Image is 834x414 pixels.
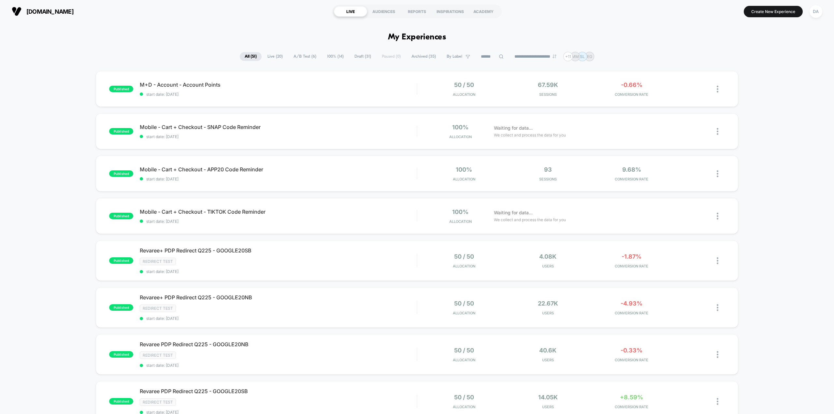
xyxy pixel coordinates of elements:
span: 93 [544,166,552,173]
span: start date: [DATE] [140,219,417,224]
div: DA [810,5,822,18]
span: 50 / 50 [454,394,474,401]
span: -0.33% [621,347,642,354]
span: 50 / 50 [454,347,474,354]
span: published [109,213,133,219]
span: published [109,351,133,358]
span: 50 / 50 [454,81,474,88]
div: INSPIRATIONS [434,6,467,17]
span: Waiting for data... [494,209,533,216]
img: close [717,213,718,220]
span: Revaree+ PDP Redirect Q225 - GOOGLE20NB [140,294,417,301]
span: published [109,257,133,264]
div: + 11 [563,52,573,61]
span: CONVERSION RATE [591,311,672,315]
span: CONVERSION RATE [591,405,672,409]
span: start date: [DATE] [140,363,417,368]
p: MM [572,54,579,59]
span: published [109,170,133,177]
span: A/B Test ( 6 ) [289,52,321,61]
button: DA [808,5,824,18]
span: 100% [456,166,472,173]
span: Users [508,405,588,409]
span: -0.66% [621,81,642,88]
span: 22.67k [538,300,558,307]
span: CONVERSION RATE [591,358,672,362]
span: 67.59k [538,81,558,88]
span: start date: [DATE] [140,177,417,181]
span: CONVERSION RATE [591,92,672,97]
span: Allocation [453,177,475,181]
span: published [109,86,133,92]
span: start date: [DATE] [140,269,417,274]
span: Redirect Test [140,398,176,406]
span: Sessions [508,177,588,181]
span: Allocation [453,311,475,315]
img: close [717,86,718,93]
span: Redirect Test [140,258,176,265]
span: Allocation [449,135,472,139]
span: Mobile - Cart + Checkout - APP20 Code Reminder [140,166,417,173]
span: Mobile - Cart + Checkout - TIKTOK Code Reminder [140,208,417,215]
img: end [553,54,556,58]
span: Archived ( 35 ) [407,52,441,61]
span: Redirect Test [140,305,176,312]
span: -1.87% [622,253,641,260]
span: Sessions [508,92,588,97]
img: close [717,351,718,358]
span: Users [508,311,588,315]
span: published [109,398,133,405]
div: AUDIENCES [367,6,400,17]
span: Waiting for data... [494,124,533,132]
div: ACADEMY [467,6,500,17]
span: Allocation [453,92,475,97]
button: Create New Experience [744,6,803,17]
span: 50 / 50 [454,300,474,307]
img: close [717,170,718,177]
span: 100% [452,208,468,215]
h1: My Experiences [388,33,446,42]
span: start date: [DATE] [140,316,417,321]
img: close [717,128,718,135]
span: 100% ( 14 ) [322,52,349,61]
span: CONVERSION RATE [591,264,672,268]
span: -4.93% [621,300,642,307]
span: start date: [DATE] [140,92,417,97]
p: EG [587,54,592,59]
span: We collect and process the data for you [494,217,566,223]
span: Revaree PDP Redirect Q225 - GOOGLE20NB [140,341,417,348]
span: +8.59% [620,394,643,401]
img: close [717,257,718,264]
button: [DOMAIN_NAME] [10,6,76,17]
span: 100% [452,124,468,131]
span: 50 / 50 [454,253,474,260]
span: Allocation [453,405,475,409]
span: 14.05k [538,394,558,401]
span: Revaree PDP Redirect Q225 - GOOGLE20SB [140,388,417,394]
span: published [109,304,133,311]
span: Users [508,358,588,362]
span: [DOMAIN_NAME] [26,8,74,15]
span: published [109,128,133,135]
span: Allocation [453,358,475,362]
span: Live ( 20 ) [263,52,288,61]
span: 4.08k [539,253,556,260]
span: 9.68% [622,166,641,173]
p: SL [580,54,585,59]
span: All ( 51 ) [240,52,262,61]
span: We collect and process the data for you [494,132,566,138]
span: Allocation [449,219,472,224]
span: Draft ( 31 ) [350,52,376,61]
div: LIVE [334,6,367,17]
span: 40.6k [539,347,556,354]
span: Allocation [453,264,475,268]
img: close [717,398,718,405]
span: start date: [DATE] [140,134,417,139]
span: Revaree+ PDP Redirect Q225 - GOOGLE20SB [140,247,417,254]
img: close [717,304,718,311]
span: Mobile - Cart + Checkout - SNAP Code Reminder [140,124,417,130]
span: By Label [447,54,462,59]
span: CONVERSION RATE [591,177,672,181]
span: M+D - Account - Account Points [140,81,417,88]
span: Redirect Test [140,351,176,359]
